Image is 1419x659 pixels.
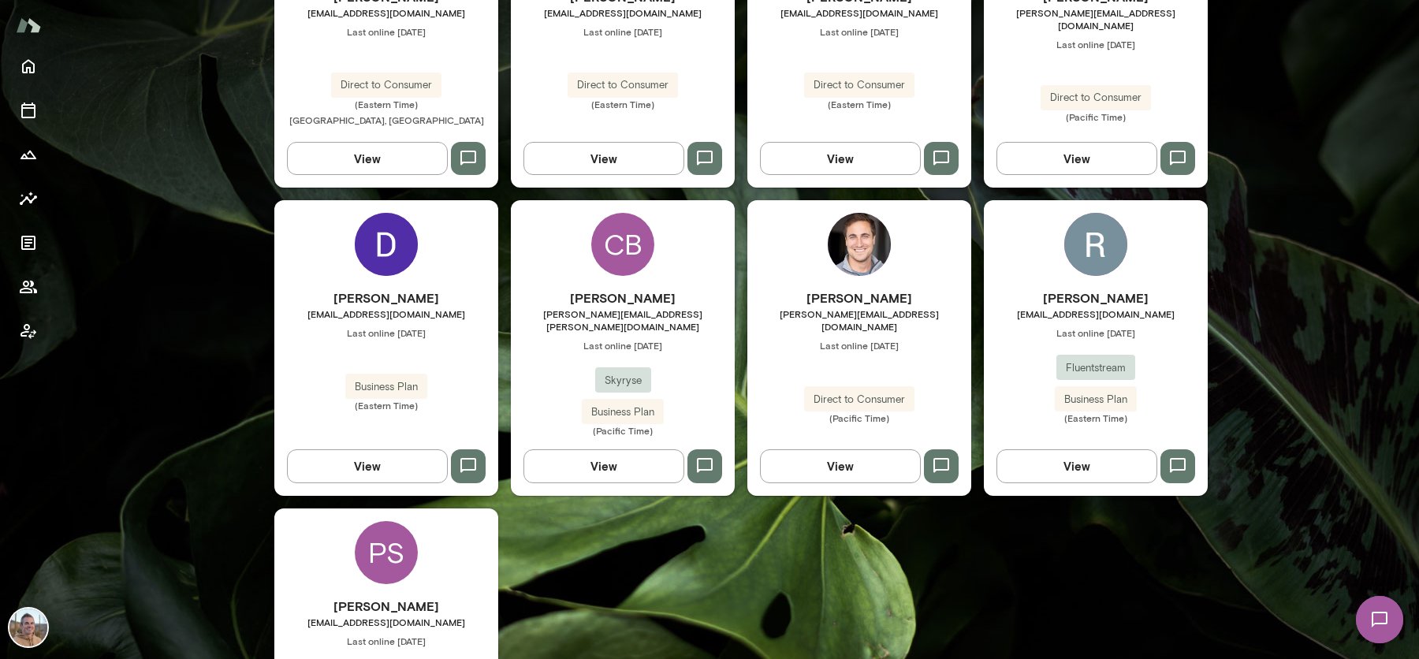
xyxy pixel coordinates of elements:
span: (Eastern Time) [747,98,971,110]
button: View [996,449,1157,482]
span: Last online [DATE] [274,635,498,647]
img: Taylor Umphreys [828,213,891,276]
span: [PERSON_NAME][EMAIL_ADDRESS][DOMAIN_NAME] [747,307,971,333]
span: (Pacific Time) [984,110,1208,123]
span: [EMAIL_ADDRESS][DOMAIN_NAME] [274,616,498,628]
button: Sessions [13,95,44,126]
h6: [PERSON_NAME] [747,289,971,307]
span: [EMAIL_ADDRESS][DOMAIN_NAME] [274,307,498,320]
span: Direct to Consumer [568,77,678,93]
span: (Eastern Time) [274,98,498,110]
span: Last online [DATE] [747,25,971,38]
span: Direct to Consumer [331,77,441,93]
button: Insights [13,183,44,214]
img: Adam Griffin [9,609,47,646]
img: Mento [16,10,41,40]
span: [EMAIL_ADDRESS][DOMAIN_NAME] [747,6,971,19]
h6: [PERSON_NAME] [274,289,498,307]
span: Business Plan [582,404,664,420]
span: [EMAIL_ADDRESS][DOMAIN_NAME] [511,6,735,19]
h6: [PERSON_NAME] [511,289,735,307]
span: (Eastern Time) [984,411,1208,424]
span: Last online [DATE] [984,38,1208,50]
span: (Pacific Time) [511,424,735,437]
span: Last online [DATE] [747,339,971,352]
span: Last online [DATE] [511,339,735,352]
span: [PERSON_NAME][EMAIL_ADDRESS][PERSON_NAME][DOMAIN_NAME] [511,307,735,333]
img: Rob Katzer [1064,213,1127,276]
span: (Eastern Time) [274,399,498,411]
h6: [PERSON_NAME] [984,289,1208,307]
span: [EMAIL_ADDRESS][DOMAIN_NAME] [274,6,498,19]
span: Business Plan [1055,392,1137,408]
span: Direct to Consumer [804,392,914,408]
span: Business Plan [345,379,427,395]
button: View [996,142,1157,175]
span: Direct to Consumer [1041,90,1151,106]
div: PS [355,521,418,584]
span: [GEOGRAPHIC_DATA], [GEOGRAPHIC_DATA] [289,114,484,125]
span: Direct to Consumer [804,77,914,93]
button: Members [13,271,44,303]
span: Skyryse [595,373,651,389]
button: View [523,142,684,175]
button: View [760,449,921,482]
span: Last online [DATE] [274,326,498,339]
button: Documents [13,227,44,259]
span: (Eastern Time) [511,98,735,110]
button: View [287,449,448,482]
span: Last online [DATE] [274,25,498,38]
button: View [287,142,448,175]
button: Growth Plan [13,139,44,170]
span: (Pacific Time) [747,411,971,424]
span: Last online [DATE] [511,25,735,38]
button: View [523,449,684,482]
div: CB [591,213,654,276]
span: Last online [DATE] [984,326,1208,339]
img: Diego Baugh [355,213,418,276]
button: View [760,142,921,175]
span: Fluentstream [1056,360,1135,376]
button: Client app [13,315,44,347]
h6: [PERSON_NAME] [274,597,498,616]
span: [PERSON_NAME][EMAIL_ADDRESS][DOMAIN_NAME] [984,6,1208,32]
button: Home [13,50,44,82]
span: [EMAIL_ADDRESS][DOMAIN_NAME] [984,307,1208,320]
